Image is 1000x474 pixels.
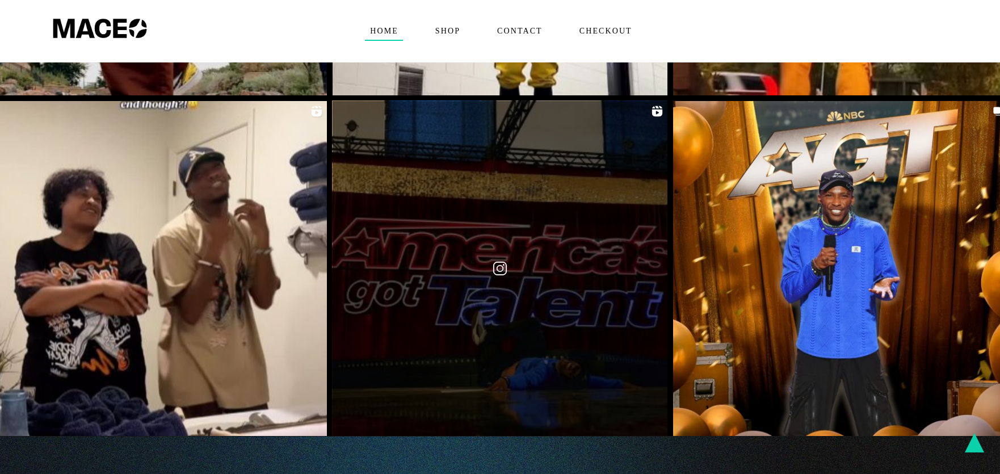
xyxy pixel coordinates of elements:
span: Checkout [574,22,637,40]
a: COME ON THIS JOURNEY WITH ME! 🤪 Dance is Lif3: “TERRY!” PT. 2 @terrycrews @agt #agt #agtauditions... [333,101,667,436]
span: Contact [492,22,547,40]
span: Home [365,22,403,40]
span: Shop [430,22,465,40]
